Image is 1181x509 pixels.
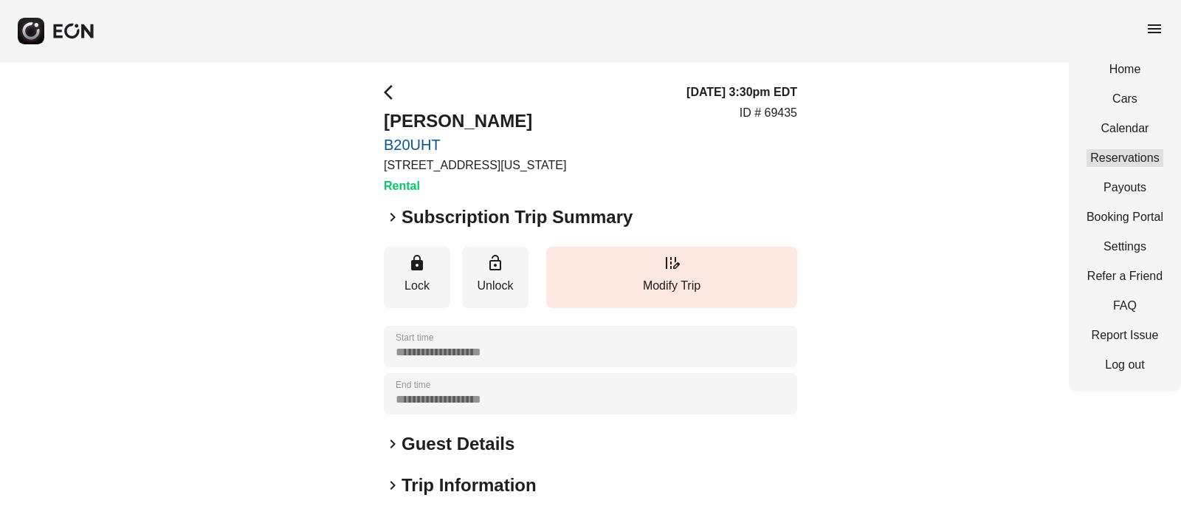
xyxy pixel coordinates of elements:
[384,476,402,494] span: keyboard_arrow_right
[546,247,797,308] button: Modify Trip
[384,435,402,453] span: keyboard_arrow_right
[469,277,521,295] p: Unlock
[1087,356,1163,374] a: Log out
[462,247,528,308] button: Unlock
[740,104,797,122] p: ID # 69435
[408,254,426,272] span: lock
[384,177,566,195] h3: Rental
[1087,208,1163,226] a: Booking Portal
[1087,90,1163,108] a: Cars
[663,254,681,272] span: edit_road
[402,432,514,456] h2: Guest Details
[391,277,443,295] p: Lock
[384,208,402,226] span: keyboard_arrow_right
[1087,327,1163,344] a: Report Issue
[1087,297,1163,315] a: FAQ
[402,474,537,497] h2: Trip Information
[1146,20,1163,38] span: menu
[1087,238,1163,256] a: Settings
[384,157,566,174] p: [STREET_ADDRESS][US_STATE]
[1087,267,1163,285] a: Refer a Friend
[1087,120,1163,137] a: Calendar
[686,83,797,101] h3: [DATE] 3:30pm EDT
[1087,61,1163,78] a: Home
[486,254,504,272] span: lock_open
[384,83,402,101] span: arrow_back_ios
[384,136,566,154] a: B20UHT
[384,247,450,308] button: Lock
[402,205,633,229] h2: Subscription Trip Summary
[554,277,790,295] p: Modify Trip
[1087,149,1163,167] a: Reservations
[1087,179,1163,197] a: Payouts
[384,109,566,133] h2: [PERSON_NAME]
